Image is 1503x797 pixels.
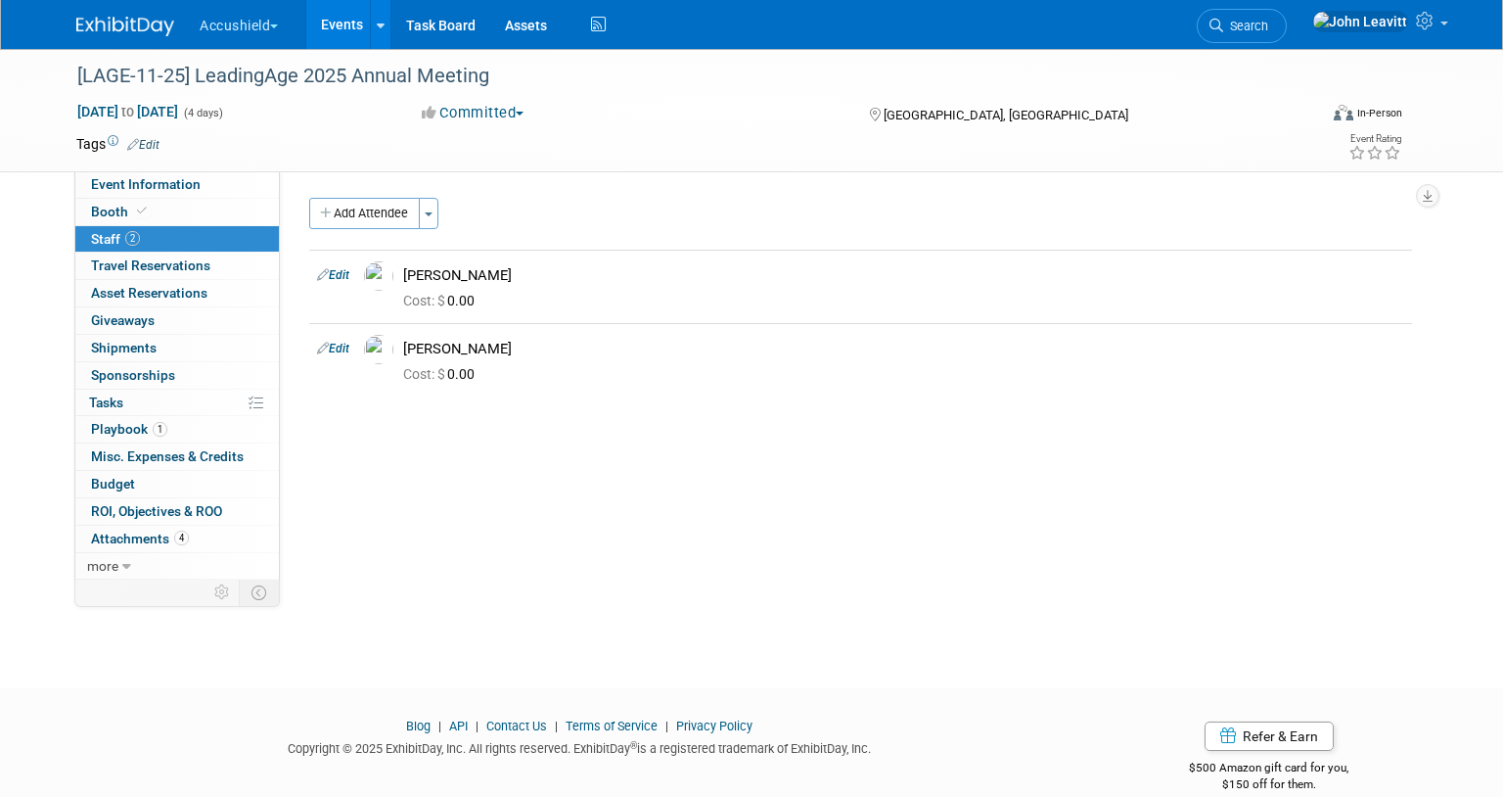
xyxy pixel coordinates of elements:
span: Event Information [91,176,201,192]
div: [PERSON_NAME] [403,340,1404,358]
span: ROI, Objectives & ROO [91,503,222,519]
div: Event Rating [1348,134,1401,144]
a: Asset Reservations [75,280,279,306]
a: Attachments4 [75,526,279,552]
span: Playbook [91,421,167,437]
a: Search [1197,9,1287,43]
span: to [118,104,137,119]
td: Personalize Event Tab Strip [205,580,240,605]
span: Asset Reservations [91,285,207,301]
span: | [471,719,483,733]
a: Giveaways [75,307,279,334]
a: API [449,719,468,733]
span: Search [1223,19,1268,33]
a: Budget [75,471,279,497]
a: Tasks [75,390,279,416]
a: Misc. Expenses & Credits [75,444,279,470]
a: Travel Reservations [75,253,279,279]
div: [LAGE-11-25] LeadingAge 2025 Annual Meeting [70,59,1290,94]
a: Staff2 [75,226,279,253]
a: ROI, Objectives & ROO [75,498,279,525]
span: Budget [91,476,135,492]
span: Travel Reservations [91,258,210,273]
a: Event Information [75,171,279,198]
a: Shipments [75,335,279,361]
td: Toggle Event Tabs [240,580,280,605]
span: Attachments [91,531,189,546]
span: Giveaways [91,312,155,328]
img: Format-Inperson.png [1334,105,1353,120]
a: Contact Us [486,719,547,733]
span: | [660,719,673,733]
img: ExhibitDay [76,17,174,36]
img: John Leavitt [1312,11,1408,32]
span: more [87,558,118,574]
span: 2 [125,231,140,246]
span: Tasks [89,395,123,410]
a: Sponsorships [75,362,279,389]
a: Playbook1 [75,416,279,443]
span: Misc. Expenses & Credits [91,448,244,464]
span: 0.00 [403,293,482,308]
button: Add Attendee [309,198,420,229]
td: Tags [76,134,159,154]
span: 0.00 [403,366,482,382]
span: 4 [174,531,189,545]
div: $500 Amazon gift card for you, [1112,747,1428,792]
span: | [550,719,563,733]
a: Privacy Policy [676,719,752,733]
a: Edit [317,268,349,282]
i: Booth reservation complete [137,206,147,216]
a: Refer & Earn [1205,722,1334,751]
div: Copyright © 2025 ExhibitDay, Inc. All rights reserved. ExhibitDay is a registered trademark of Ex... [76,735,1082,758]
div: In-Person [1356,106,1402,120]
div: [PERSON_NAME] [403,266,1404,285]
span: 1 [153,422,167,437]
span: Staff [91,231,140,247]
a: Blog [406,719,431,733]
span: Cost: $ [403,293,447,308]
div: $150 off for them. [1112,776,1428,793]
span: Cost: $ [403,366,447,382]
span: Shipments [91,340,157,355]
a: Edit [127,138,159,152]
a: Edit [317,342,349,355]
span: [GEOGRAPHIC_DATA], [GEOGRAPHIC_DATA] [884,108,1128,122]
span: Booth [91,204,151,219]
span: [DATE] [DATE] [76,103,179,120]
sup: ® [630,740,637,751]
span: (4 days) [182,107,223,119]
button: Committed [415,103,531,123]
span: | [433,719,446,733]
a: more [75,553,279,580]
div: Event Format [1206,102,1402,131]
a: Booth [75,199,279,225]
span: Sponsorships [91,367,175,383]
a: Terms of Service [566,719,658,733]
